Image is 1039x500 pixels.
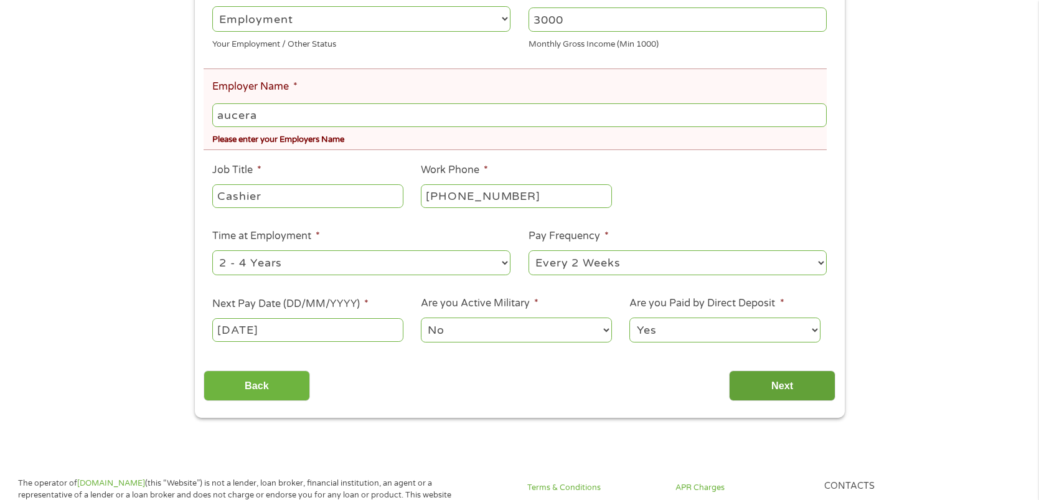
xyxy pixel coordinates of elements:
[212,164,261,177] label: Job Title
[212,184,403,208] input: Cashier
[529,34,827,50] div: Monthly Gross Income (Min 1000)
[529,7,827,31] input: 1800
[421,184,611,208] input: (231) 754-4010
[212,80,298,93] label: Employer Name
[77,478,145,488] a: [DOMAIN_NAME]
[421,297,538,310] label: Are you Active Military
[529,230,609,243] label: Pay Frequency
[212,34,510,50] div: Your Employment / Other Status
[629,297,784,310] label: Are you Paid by Direct Deposit
[212,130,826,146] div: Please enter your Employers Name
[527,482,661,494] a: Terms & Conditions
[824,481,957,493] h4: Contacts
[729,370,835,401] input: Next
[675,482,809,494] a: APR Charges
[421,164,488,177] label: Work Phone
[212,318,403,342] input: ---Click Here for Calendar ---
[204,370,310,401] input: Back
[212,298,369,311] label: Next Pay Date (DD/MM/YYYY)
[212,103,826,127] input: Walmart
[212,230,320,243] label: Time at Employment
